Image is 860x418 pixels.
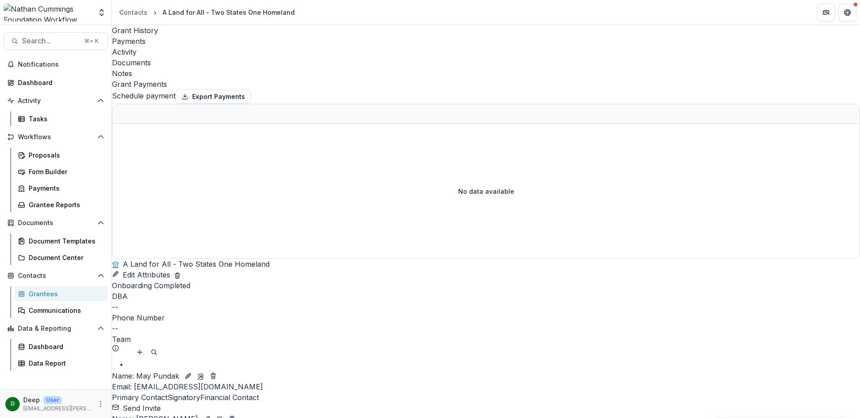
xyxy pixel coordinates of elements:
button: More [95,399,106,409]
span: Activity [18,97,94,105]
span: Signatory [168,393,200,402]
span: Email: [112,382,132,391]
span: Documents [18,219,94,227]
button: Export Payments [176,90,251,104]
span: Search... [22,37,79,45]
button: Open Documents [4,216,108,230]
button: Search [149,347,159,358]
a: Name: May Pundak [112,371,179,381]
span: Contacts [18,272,94,280]
span: Data & Reporting [18,325,94,333]
img: Nathan Cummings Foundation Workflow Sandbox logo [4,4,92,21]
a: Form Builder [14,164,108,179]
button: Open Data & Reporting [4,321,108,336]
a: Email: [EMAIL_ADDRESS][DOMAIN_NAME] [112,381,263,392]
a: Activity [112,47,860,57]
div: Payments [29,183,101,193]
a: Document Center [14,250,108,265]
a: Dashboard [4,75,108,90]
div: Proposals [29,150,101,160]
button: Edit Attributes [112,269,170,280]
div: Contacts [119,8,147,17]
span: DBA [112,291,128,302]
div: Dashboard [18,78,101,87]
a: Payments [112,36,860,47]
a: Document Templates [14,234,108,248]
span: Primary Contact [112,393,168,402]
button: Notifications [4,57,108,72]
div: Grantees [29,289,101,299]
div: -- [112,323,860,334]
button: Search... [4,32,108,50]
h2: Grant Payments [112,79,167,90]
span: Name : [112,371,134,380]
span: Workflows [18,133,94,141]
a: Grantees [14,286,108,301]
a: Contacts [116,6,151,19]
div: Document Center [29,253,101,262]
button: Open entity switcher [95,4,108,21]
div: -- [112,302,860,312]
p: May Pundak [112,371,179,381]
button: Edit [183,371,193,381]
p: Deep [23,395,40,405]
h2: A Land for All - Two States One Homeland [123,259,270,269]
button: Partners [817,4,835,21]
a: Notes [112,68,860,79]
a: Documents [112,57,860,68]
span: Financial Contact [200,393,259,402]
span: Onboarding Completed [112,281,190,290]
a: Grant History [112,25,860,36]
div: A Land for All - Two States One Homeland [163,8,295,17]
div: Grantee Reports [29,200,101,209]
a: Go to contact [197,371,204,381]
p: User [43,396,62,404]
div: Data Report [29,358,101,368]
div: Tasks [29,114,101,124]
p: [EMAIL_ADDRESS][PERSON_NAME][DOMAIN_NAME] [23,405,92,413]
button: Open Contacts [4,269,108,283]
div: Communications [29,306,101,315]
div: Dashboard [29,342,101,351]
button: Open Workflows [4,130,108,144]
button: Schedule payment [112,90,176,101]
button: Add [134,347,145,358]
a: Data Report [14,356,108,371]
button: Open Activity [4,94,108,108]
a: Grantee Reports [14,197,108,212]
a: Communications [14,303,108,318]
div: Form Builder [29,167,101,176]
div: Deep [11,401,15,407]
p: No data available [458,187,514,196]
div: Document Templates [29,236,101,246]
a: Tasks [14,111,108,126]
p: Team [112,334,131,345]
button: Get Help [838,4,856,21]
a: Dashboard [14,339,108,354]
a: Payments [14,181,108,196]
div: ⌘ + K [82,36,100,46]
nav: breadcrumb [116,6,298,19]
a: Proposals [14,148,108,162]
span: Notifications [18,61,104,68]
button: Delete [174,269,181,280]
button: Deletes [208,371,219,381]
span: Phone Number [112,312,165,323]
button: Send Invite [112,403,161,414]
